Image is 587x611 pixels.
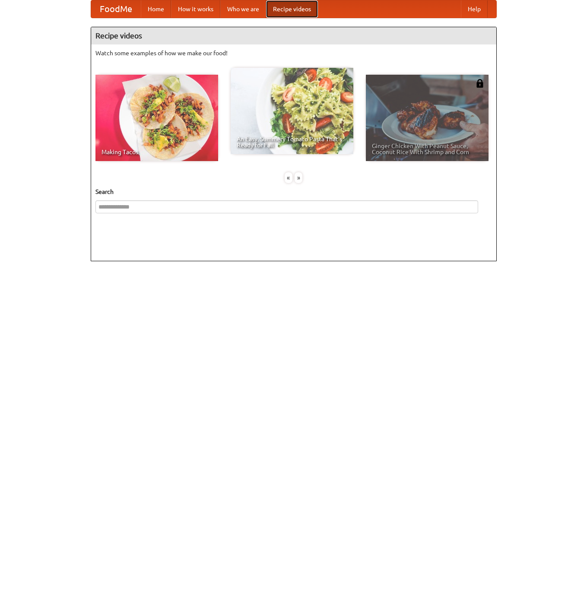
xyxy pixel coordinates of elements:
img: 483408.png [476,79,484,88]
a: Home [141,0,171,18]
div: « [285,172,292,183]
h4: Recipe videos [91,27,496,44]
a: FoodMe [91,0,141,18]
a: An Easy, Summery Tomato Pasta That's Ready for Fall [231,68,353,154]
a: Recipe videos [266,0,318,18]
h5: Search [95,187,492,196]
a: Who we are [220,0,266,18]
a: Making Tacos [95,75,218,161]
div: » [295,172,302,183]
p: Watch some examples of how we make our food! [95,49,492,57]
span: An Easy, Summery Tomato Pasta That's Ready for Fall [237,136,347,148]
a: Help [461,0,488,18]
span: Making Tacos [102,149,212,155]
a: How it works [171,0,220,18]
